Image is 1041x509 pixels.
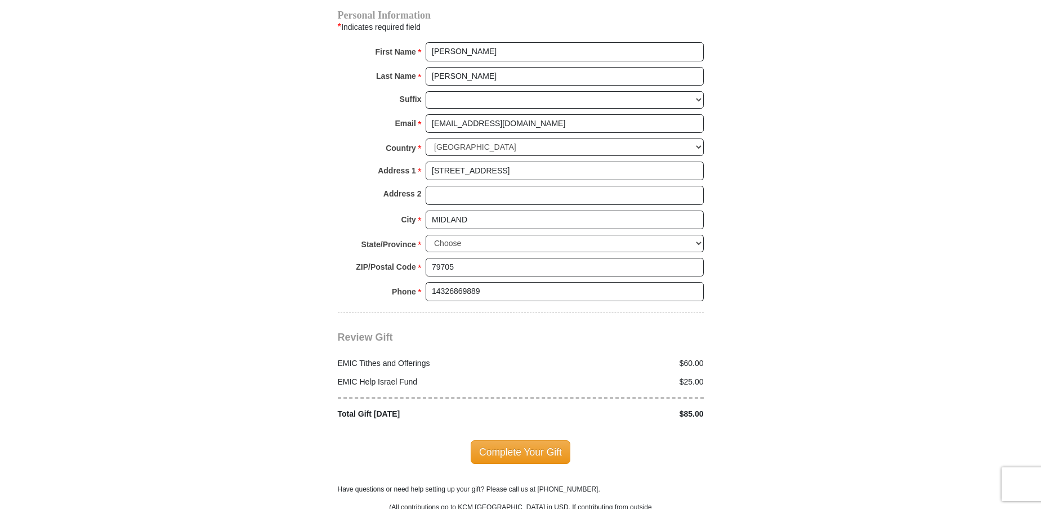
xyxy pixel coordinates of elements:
h4: Personal Information [338,11,704,20]
span: Complete Your Gift [471,440,570,464]
strong: Phone [392,284,416,300]
div: Total Gift [DATE] [332,408,521,420]
strong: State/Province [361,236,416,252]
strong: Email [395,115,416,131]
strong: Last Name [376,68,416,84]
div: EMIC Tithes and Offerings [332,358,521,369]
p: Have questions or need help setting up your gift? Please call us at [PHONE_NUMBER]. [338,484,704,494]
strong: Suffix [400,91,422,107]
span: Review Gift [338,332,393,343]
strong: City [401,212,415,227]
strong: ZIP/Postal Code [356,259,416,275]
div: Indicates required field [338,20,704,34]
strong: Address 1 [378,163,416,178]
strong: First Name [376,44,416,60]
strong: Country [386,140,416,156]
div: $60.00 [521,358,710,369]
div: EMIC Help Israel Fund [332,376,521,388]
div: $85.00 [521,408,710,420]
div: $25.00 [521,376,710,388]
strong: Address 2 [383,186,422,202]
